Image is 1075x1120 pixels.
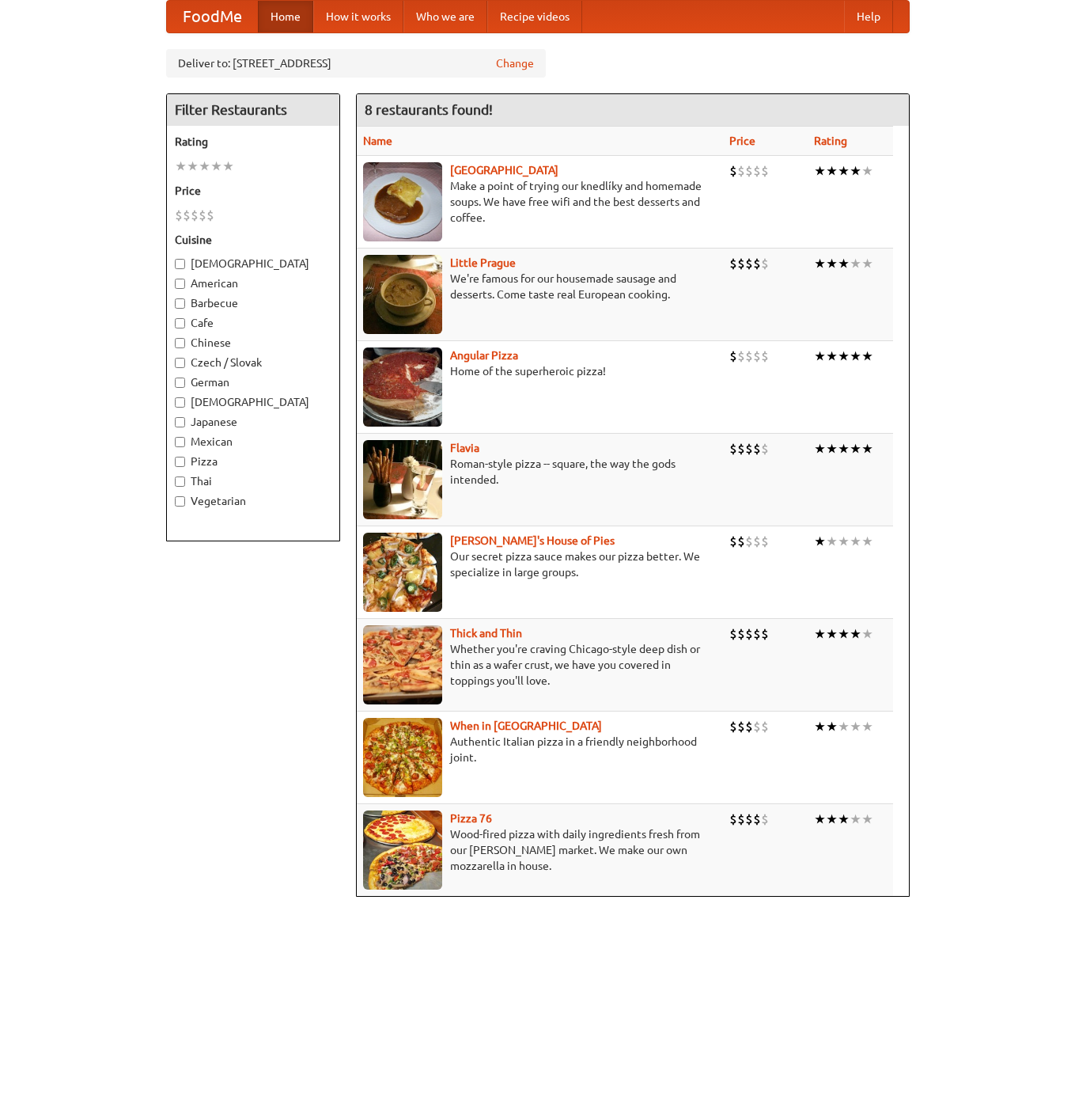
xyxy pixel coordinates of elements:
[745,347,753,365] li: $
[838,162,850,180] li: ★
[450,442,479,454] a: Flavia
[450,164,558,177] a: [GEOGRAPHIC_DATA]
[175,256,331,271] label: [DEMOGRAPHIC_DATA]
[745,440,753,457] li: $
[175,315,331,331] label: Cafe
[753,718,761,735] li: $
[363,162,442,241] img: czechpoint.jpg
[167,1,258,32] a: FoodMe
[826,533,838,550] li: ★
[175,279,185,289] input: American
[175,378,185,388] input: German
[175,473,331,489] label: Thai
[363,625,442,704] img: thick.jpg
[838,718,850,735] li: ★
[365,102,493,117] ng-pluralize: 8 restaurants found!
[450,627,522,640] a: Thick and Thin
[729,255,737,272] li: $
[175,207,183,224] li: $
[175,158,187,175] li: ★
[175,434,331,450] label: Mexican
[199,207,206,224] li: $
[167,94,339,126] h4: Filter Restaurants
[222,158,234,175] li: ★
[175,496,185,507] input: Vegetarian
[187,158,199,175] li: ★
[363,641,717,689] p: Whether you're craving Chicago-style deep dish or thin as a wafer crust, we have you covered in t...
[761,162,769,180] li: $
[729,135,755,147] a: Price
[745,625,753,643] li: $
[850,162,861,180] li: ★
[363,135,392,147] a: Name
[737,533,745,550] li: $
[363,178,717,226] p: Make a point of trying our knedlíky and homemade soups. We have free wifi and the best desserts a...
[737,162,745,180] li: $
[737,440,745,457] li: $
[729,811,737,828] li: $
[450,534,615,547] a: [PERSON_NAME]'s House of Pies
[206,207,214,224] li: $
[826,440,838,457] li: ★
[175,335,331,351] label: Chinese
[861,440,873,457] li: ★
[737,625,745,643] li: $
[363,440,442,519] img: flavia.jpg
[175,417,185,427] input: Japanese
[363,826,717,874] p: Wood-fired pizza with daily ingredients fresh from our [PERSON_NAME] market. We make our own mozz...
[175,476,185,487] input: Thai
[850,533,861,550] li: ★
[861,347,873,365] li: ★
[814,811,826,828] li: ★
[175,232,331,248] h5: Cuisine
[403,1,487,32] a: Who we are
[814,440,826,457] li: ★
[729,347,737,365] li: $
[745,255,753,272] li: $
[861,625,873,643] li: ★
[729,440,737,457] li: $
[861,811,873,828] li: ★
[761,718,769,735] li: $
[838,255,850,272] li: ★
[363,549,717,580] p: Our secret pizza sauce makes our pizza better. We specialize in large groups.
[850,440,861,457] li: ★
[175,259,185,269] input: [DEMOGRAPHIC_DATA]
[745,533,753,550] li: $
[175,134,331,150] h5: Rating
[861,255,873,272] li: ★
[826,718,838,735] li: ★
[850,718,861,735] li: ★
[745,811,753,828] li: $
[175,298,185,309] input: Barbecue
[737,347,745,365] li: $
[363,363,717,379] p: Home of the superheroic pizza!
[175,374,331,390] label: German
[450,349,518,362] b: Angular Pizza
[838,440,850,457] li: ★
[175,394,331,410] label: [DEMOGRAPHIC_DATA]
[838,625,850,643] li: ★
[753,162,761,180] li: $
[753,811,761,828] li: $
[814,533,826,550] li: ★
[175,295,331,311] label: Barbecue
[210,158,222,175] li: ★
[814,255,826,272] li: ★
[826,625,838,643] li: ★
[175,454,331,469] label: Pizza
[450,719,602,732] b: When in [GEOGRAPHIC_DATA]
[450,812,492,825] a: Pizza 76
[814,718,826,735] li: ★
[861,162,873,180] li: ★
[753,347,761,365] li: $
[737,255,745,272] li: $
[814,625,826,643] li: ★
[729,718,737,735] li: $
[183,207,191,224] li: $
[826,811,838,828] li: ★
[861,718,873,735] li: ★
